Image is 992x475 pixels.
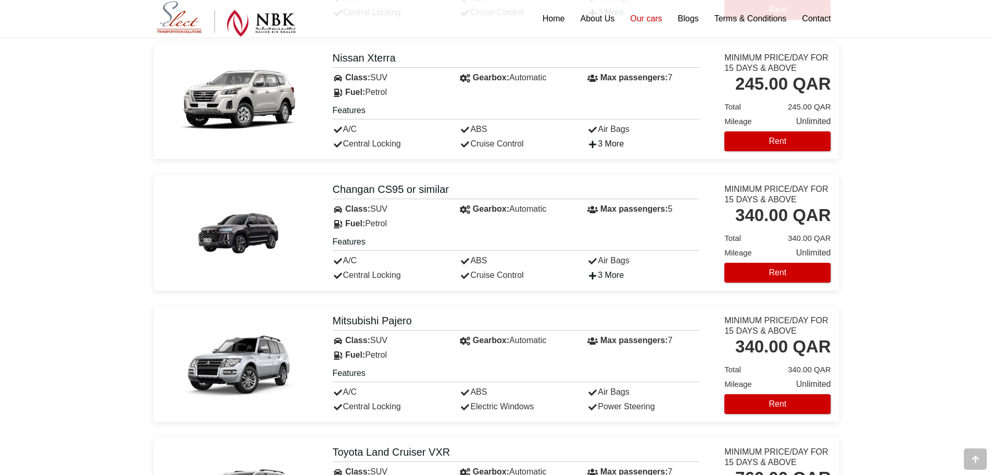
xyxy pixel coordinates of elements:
div: Go to top [964,448,987,470]
div: Minimum Price/Day for 15 days & Above [724,447,831,468]
div: Automatic [452,333,580,348]
button: Rent [724,263,831,283]
span: Total [724,234,741,242]
div: SUV [325,333,453,348]
strong: Gearbox: [473,336,509,345]
img: Select Rent a Car [156,1,296,37]
div: 340.00 QAR [735,205,831,226]
span: Mileage [724,117,752,126]
div: Petrol [325,85,453,100]
span: 245.00 QAR [788,100,831,114]
strong: Max passengers: [600,73,668,82]
div: ABS [452,122,580,137]
div: Air Bags [580,385,707,399]
strong: Max passengers: [600,204,668,213]
div: ABS [452,253,580,268]
span: Total [724,102,741,111]
div: Electric Windows [452,399,580,414]
div: 340.00 QAR [735,336,831,357]
span: Mileage [724,248,752,257]
span: Unlimited [796,114,831,129]
div: Minimum Price/Day for 15 days & Above [724,315,831,336]
strong: Max passengers: [600,336,668,345]
div: Power Steering [580,399,707,414]
img: Mitsubishi Pajero [177,325,302,403]
div: 245.00 QAR [735,74,831,94]
span: 340.00 QAR [788,362,831,377]
div: Cruise Control [452,268,580,283]
div: A/C [325,253,453,268]
a: Mitsubishi Pajero [333,314,700,331]
div: A/C [325,122,453,137]
strong: Class: [345,204,370,213]
span: Unlimited [796,246,831,260]
div: Automatic [452,70,580,85]
button: Rent [724,394,831,414]
div: Central Locking [325,268,453,283]
div: Automatic [452,202,580,216]
div: Central Locking [325,399,453,414]
div: ABS [452,385,580,399]
div: A/C [325,385,453,399]
h5: Features [333,236,700,251]
h5: Features [333,368,700,382]
div: 5 [580,202,707,216]
div: 7 [580,333,707,348]
strong: Class: [345,73,370,82]
div: SUV [325,70,453,85]
div: Minimum Price/Day for 15 days & Above [724,184,831,205]
div: Minimum Price/Day for 15 days & Above [724,53,831,74]
div: Air Bags [580,253,707,268]
strong: Gearbox: [473,204,509,213]
div: Cruise Control [452,137,580,151]
span: Total [724,365,741,374]
img: Changan CS95 or similar [177,193,302,272]
div: Air Bags [580,122,707,137]
div: Petrol [325,216,453,231]
span: 340.00 QAR [788,231,831,246]
img: Nissan Xterra [177,62,302,140]
a: 3 More [587,139,624,148]
a: Changan CS95 or similar [333,182,700,199]
a: Toyota Land Cruiser VXR [333,445,700,462]
strong: Class: [345,336,370,345]
a: 3 More [587,271,624,279]
div: Petrol [325,348,453,362]
strong: Fuel: [345,350,365,359]
div: Central Locking [325,137,453,151]
strong: Fuel: [345,88,365,96]
h5: Features [333,105,700,119]
strong: Gearbox: [473,73,509,82]
div: SUV [325,202,453,216]
strong: Fuel: [345,219,365,228]
div: 7 [580,70,707,85]
a: Nissan Xterra [333,51,700,68]
span: Mileage [724,380,752,388]
button: Rent [724,131,831,151]
span: Unlimited [796,377,831,392]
